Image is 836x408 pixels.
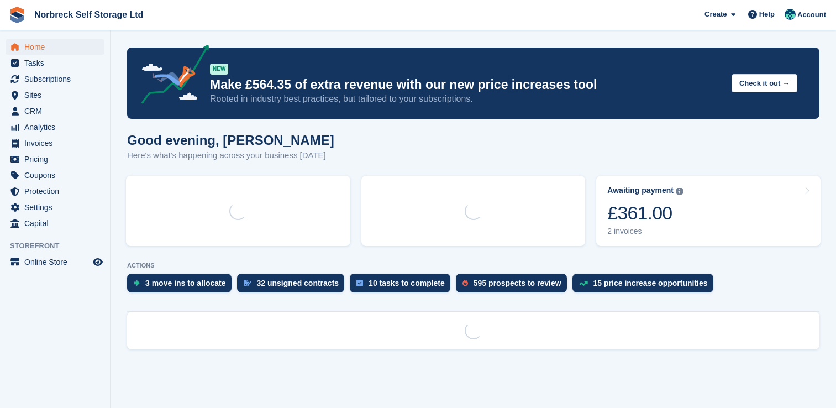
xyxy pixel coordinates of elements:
[356,280,363,286] img: task-75834270c22a3079a89374b754ae025e5fb1db73e45f91037f5363f120a921f8.svg
[24,71,91,87] span: Subscriptions
[24,184,91,199] span: Protection
[145,279,226,287] div: 3 move ins to allocate
[593,279,708,287] div: 15 price increase opportunities
[10,240,110,252] span: Storefront
[134,280,140,286] img: move_ins_to_allocate_icon-fdf77a2bb77ea45bf5b3d319d69a93e2d87916cf1d5bf7949dd705db3b84f3ca.svg
[6,254,104,270] a: menu
[6,168,104,183] a: menu
[785,9,796,20] img: Sally King
[6,119,104,135] a: menu
[127,133,334,148] h1: Good evening, [PERSON_NAME]
[6,39,104,55] a: menu
[24,135,91,151] span: Invoices
[127,274,237,298] a: 3 move ins to allocate
[6,103,104,119] a: menu
[474,279,561,287] div: 595 prospects to review
[30,6,148,24] a: Norbreck Self Storage Ltd
[759,9,775,20] span: Help
[6,200,104,215] a: menu
[579,281,588,286] img: price_increase_opportunities-93ffe204e8149a01c8c9dc8f82e8f89637d9d84a8eef4429ea346261dce0b2c0.svg
[6,151,104,167] a: menu
[607,186,674,195] div: Awaiting payment
[24,200,91,215] span: Settings
[6,216,104,231] a: menu
[676,188,683,195] img: icon-info-grey-7440780725fd019a000dd9b08b2336e03edf1995a4989e88bcd33f0948082b44.svg
[6,55,104,71] a: menu
[244,280,251,286] img: contract_signature_icon-13c848040528278c33f63329250d36e43548de30e8caae1d1a13099fd9432cc5.svg
[91,255,104,269] a: Preview store
[9,7,25,23] img: stora-icon-8386f47178a22dfd0bd8f6a31ec36ba5ce8667c1dd55bd0f319d3a0aa187defe.svg
[24,216,91,231] span: Capital
[24,168,91,183] span: Coupons
[596,176,821,246] a: Awaiting payment £361.00 2 invoices
[132,45,209,108] img: price-adjustments-announcement-icon-8257ccfd72463d97f412b2fc003d46551f7dbcb40ab6d574587a9cd5c0d94...
[6,135,104,151] a: menu
[797,9,826,20] span: Account
[24,119,91,135] span: Analytics
[369,279,445,287] div: 10 tasks to complete
[237,274,350,298] a: 32 unsigned contracts
[24,254,91,270] span: Online Store
[210,64,228,75] div: NEW
[607,227,683,236] div: 2 invoices
[607,202,683,224] div: £361.00
[572,274,719,298] a: 15 price increase opportunities
[24,55,91,71] span: Tasks
[257,279,339,287] div: 32 unsigned contracts
[704,9,727,20] span: Create
[6,71,104,87] a: menu
[127,262,819,269] p: ACTIONS
[210,77,723,93] p: Make £564.35 of extra revenue with our new price increases tool
[24,39,91,55] span: Home
[127,149,334,162] p: Here's what's happening across your business [DATE]
[732,74,797,92] button: Check it out →
[24,103,91,119] span: CRM
[24,151,91,167] span: Pricing
[6,87,104,103] a: menu
[462,280,468,286] img: prospect-51fa495bee0391a8d652442698ab0144808aea92771e9ea1ae160a38d050c398.svg
[210,93,723,105] p: Rooted in industry best practices, but tailored to your subscriptions.
[350,274,456,298] a: 10 tasks to complete
[456,274,572,298] a: 595 prospects to review
[6,184,104,199] a: menu
[24,87,91,103] span: Sites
